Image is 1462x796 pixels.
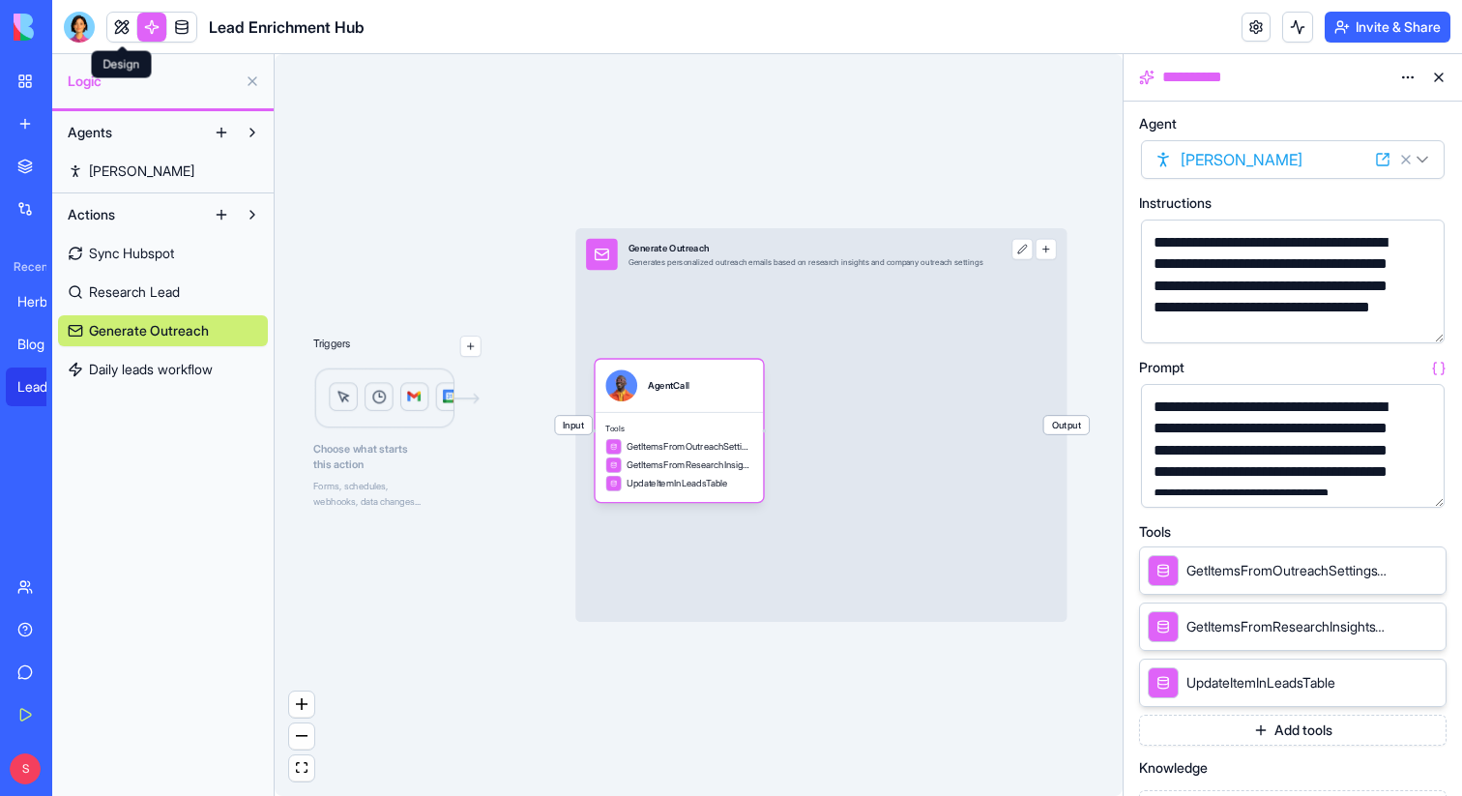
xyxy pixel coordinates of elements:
[14,14,133,41] img: logo
[1186,561,1391,580] span: GetItemsFromOutreachSettingsTable
[313,294,482,510] div: TriggersLogicChoose what startsthis actionForms, schedules,webhooks, data changes...
[596,360,764,502] div: AgentCallToolsGetItemsFromOutreachSettingsTableGetItemsFromResearchInsightsTableUpdateItemInLeads...
[58,199,206,230] button: Actions
[6,259,46,275] span: Recent
[1139,196,1212,210] span: Instructions
[68,72,237,91] span: Logic
[289,755,314,781] button: fit view
[92,51,152,78] div: Design
[6,325,83,364] a: Blog Generation Pro
[1186,617,1391,636] span: GetItemsFromResearchInsightsTable
[58,354,268,385] a: Daily leads workflow
[627,440,752,454] span: GetItemsFromOutreachSettingsTable
[1139,715,1447,746] button: Add tools
[1325,12,1450,43] button: Invite & Share
[209,15,365,39] span: Lead Enrichment Hub
[17,377,72,397] div: Lead Enrichment Hub
[1186,673,1335,693] span: UpdateItemInLeadsTable
[10,753,41,784] span: S
[1043,416,1089,434] span: Output
[89,244,174,263] span: Sync Hubspot
[68,205,115,224] span: Actions
[555,416,592,434] span: Input
[58,277,268,308] a: Research Lead
[627,458,752,472] span: GetItemsFromResearchInsightsTable
[289,723,314,750] button: zoom out
[289,692,314,718] button: zoom in
[6,368,83,406] a: Lead Enrichment Hub
[1139,361,1184,374] span: Prompt
[1139,525,1171,539] span: Tools
[68,123,112,142] span: Agents
[627,477,727,490] span: UpdateItemInLeadsTable
[58,156,268,187] a: [PERSON_NAME]
[313,336,351,357] p: Triggers
[89,282,180,302] span: Research Lead
[58,315,268,346] a: Generate Outreach
[648,379,689,393] div: AgentCall
[313,481,421,508] span: Forms, schedules, webhooks, data changes...
[17,292,72,311] div: Herbal Wellness Portal
[17,335,72,354] div: Blog Generation Pro
[6,282,83,321] a: Herbal Wellness Portal
[58,238,268,269] a: Sync Hubspot
[575,228,1067,622] div: InputGenerate OutreachGenerates personalized outreach emails based on research insights and compa...
[1139,117,1177,131] span: Agent
[58,117,206,148] button: Agents
[1139,761,1208,775] span: Knowledge
[89,360,213,379] span: Daily leads workflow
[605,423,752,433] span: Tools
[89,321,209,340] span: Generate Outreach
[89,162,194,181] span: [PERSON_NAME]
[629,242,983,255] div: Generate Outreach
[313,368,482,430] img: Logic
[313,441,482,473] span: Choose what starts this action
[629,257,983,268] div: Generates personalized outreach emails based on research insights and company outreach settings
